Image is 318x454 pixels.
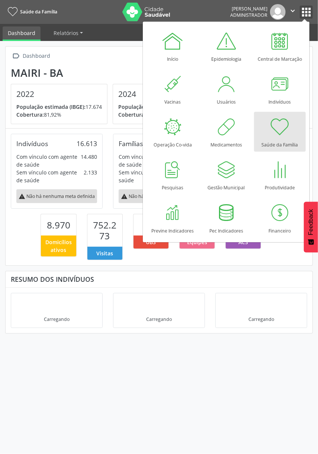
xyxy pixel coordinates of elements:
[200,155,252,195] a: Gestão Municipal
[77,139,97,148] div: 16.613
[22,51,52,62] div: Dashboard
[119,168,193,184] div: Sem vínculo com agente de saúde
[119,189,199,203] div: Não há nenhuma meta definida
[16,189,97,203] div: Não há nenhuma meta definida
[118,111,146,118] span: Cobertura:
[230,12,267,18] span: Administrador
[254,26,306,66] a: Central de Marcação
[96,249,113,257] span: Visitas
[200,112,252,152] a: Medicamentos
[5,6,57,18] a: Saúde da Família
[47,219,70,231] span: 8.970
[119,139,143,148] div: Famílias
[118,103,187,110] span: População estimada (IBGE):
[44,316,70,322] div: Carregando
[16,89,102,99] h4: 2022
[11,51,52,62] a:  Dashboard
[147,198,199,238] a: Previne Indicadores
[84,168,97,184] div: 2.133
[16,139,48,148] div: Indivíduos
[286,4,300,20] button: 
[119,153,186,168] div: Com vínculo com agente de saúde
[146,316,172,322] div: Carregando
[118,103,204,111] p: 18.161
[16,103,86,110] span: População estimada (IBGE):
[248,316,274,322] div: Carregando
[147,26,199,66] a: Início
[308,209,314,235] span: Feedback
[81,153,97,168] div: 14.480
[3,26,41,41] a: Dashboard
[11,275,307,283] div: Resumo dos indivíduos
[16,168,84,184] div: Sem vínculo com agente de saúde
[54,29,78,37] span: Relatórios
[16,111,44,118] span: Cobertura:
[11,51,22,62] i: 
[304,202,318,252] button: Feedback - Mostrar pesquisa
[118,111,204,119] p: 79,72%
[147,69,199,109] a: Vacinas
[20,9,57,15] span: Saúde da Família
[147,155,199,195] a: Pesquisas
[254,198,306,238] a: Financeiro
[200,26,252,66] a: Epidemiologia
[44,238,73,254] span: Domicílios ativos
[254,112,306,152] a: Saúde da Família
[11,67,215,79] div: Mairi - BA
[289,7,297,15] i: 
[118,89,204,99] h4: 2024
[93,219,116,242] span: 752.273
[254,69,306,109] a: Indivíduos
[230,6,267,12] div: [PERSON_NAME]
[200,69,252,109] a: Usuários
[300,6,313,19] button: apps
[254,155,306,195] a: Produtividade
[147,112,199,152] a: Operação Co-vida
[16,111,102,119] p: 81,92%
[200,198,252,238] a: Pec Indicadores
[16,103,102,111] p: 17.674
[48,26,88,40] a: Relatórios
[16,153,81,168] div: Com vínculo com agente de saúde
[19,193,25,200] i: warning
[121,193,128,200] i: warning
[270,4,286,20] img: img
